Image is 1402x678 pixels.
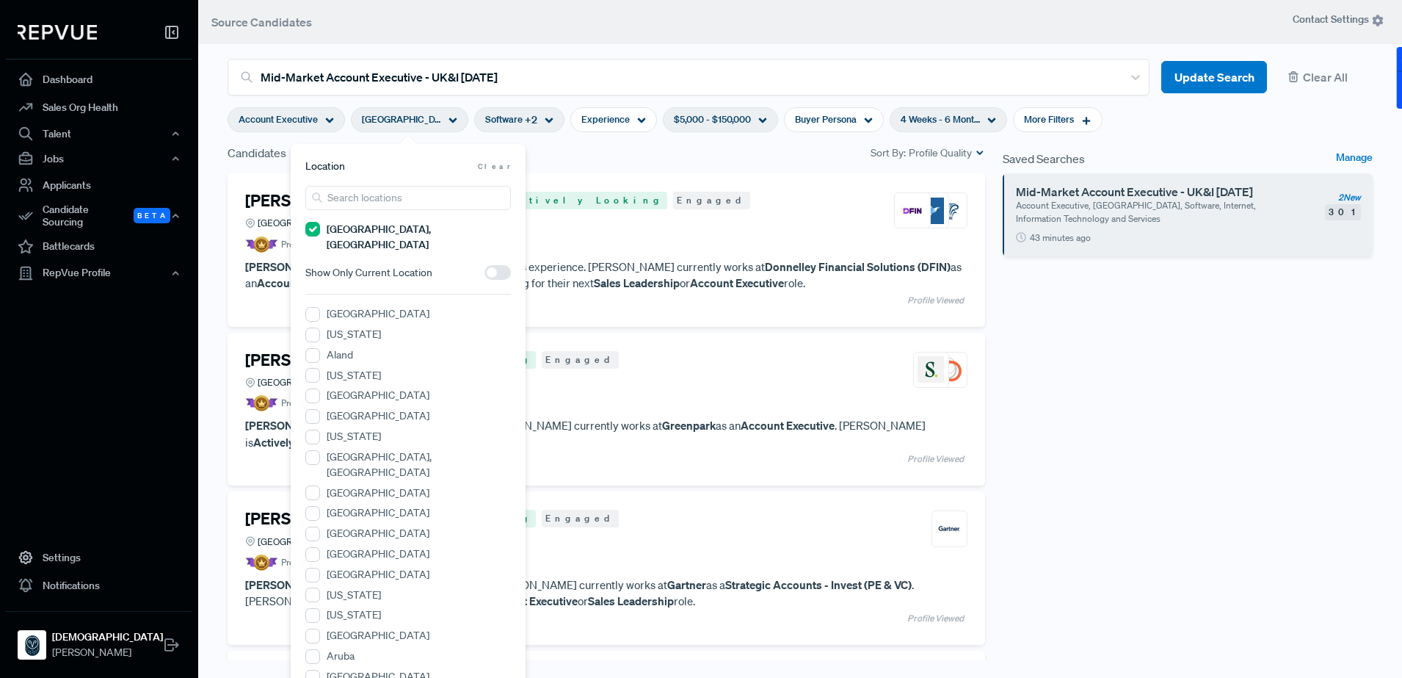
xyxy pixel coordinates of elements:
img: Salesloft [918,356,944,383]
div: Candidate Sourcing [6,199,192,233]
label: [GEOGRAPHIC_DATA] [327,526,429,541]
span: More Filters [1024,112,1074,126]
h4: [PERSON_NAME] [PERSON_NAME] [245,191,505,210]
label: Aruba [327,649,355,664]
article: Profile Viewed [245,450,967,468]
strong: Account Executive [741,418,835,433]
span: Location [305,159,345,174]
span: [GEOGRAPHIC_DATA] [258,216,351,230]
span: $5,000 - $150,000 [674,112,751,126]
img: Bigtincan [936,356,962,383]
label: [GEOGRAPHIC_DATA] [327,306,429,322]
label: [GEOGRAPHIC_DATA], [GEOGRAPHIC_DATA] [327,222,511,253]
span: [GEOGRAPHIC_DATA] [258,375,351,389]
img: Samsara [21,633,44,657]
span: President's Club [281,397,344,410]
span: Engaged [673,192,750,209]
img: President Badge [245,395,278,411]
strong: Strategic Accounts - Invest (PE & VC) [725,577,912,592]
span: President's Club [281,556,344,569]
article: Profile Viewed [245,610,967,627]
strong: [DEMOGRAPHIC_DATA] [52,630,163,645]
label: [GEOGRAPHIC_DATA] [327,486,429,501]
label: [US_STATE] [327,607,381,623]
span: Engaged [542,351,619,369]
span: Profile Quality [909,145,972,161]
label: [GEOGRAPHIC_DATA] [327,628,429,643]
p: has years of sales experience. [PERSON_NAME] currently works at as a . [PERSON_NAME] is looking f... [245,577,967,610]
label: [US_STATE] [327,588,381,603]
span: Experience [581,112,630,126]
strong: Account Executive [690,275,784,290]
a: Dashboard [6,65,192,93]
button: Talent [6,121,192,146]
strong: Account Executive [484,594,578,608]
span: Source Candidates [211,15,312,29]
article: Profile Viewed [245,292,967,309]
a: Settings [6,544,192,571]
span: Actively Looking [511,192,667,209]
img: Northwestern Mutual [936,198,962,224]
div: Sort By: [871,145,985,161]
span: Software [485,112,523,126]
label: [GEOGRAPHIC_DATA] [327,505,429,521]
button: Candidate Sourcing Beta [6,199,192,233]
img: President Badge [245,555,278,571]
strong: Actively [253,435,294,450]
button: Clear All [1279,61,1373,94]
a: Sales Org Health [6,93,192,121]
strong: Donnelley Financial Solutions (DFIN) [765,259,951,274]
img: Donnelley Financial Solutions (DFIN) [899,198,926,224]
img: Gartner [936,516,962,542]
span: Beta [134,208,170,223]
span: [GEOGRAPHIC_DATA] [258,535,351,549]
a: Battlecards [6,233,192,261]
a: Notifications [6,571,192,599]
button: Jobs [6,146,192,171]
strong: [PERSON_NAME] [PERSON_NAME] [245,259,425,274]
strong: [PERSON_NAME] [245,418,334,433]
span: 2 New [1338,191,1361,204]
img: Origami Risk [918,198,944,224]
span: Saved Searches [1003,150,1085,167]
h4: [PERSON_NAME] [245,509,374,528]
button: Update Search [1161,61,1267,94]
span: [GEOGRAPHIC_DATA], [GEOGRAPHIC_DATA] [362,112,441,126]
span: Clear [478,161,511,172]
strong: [PERSON_NAME] [245,577,334,592]
strong: Account Executive [257,275,351,290]
span: Account Executive [239,112,318,126]
input: Search locations [305,186,511,210]
label: [US_STATE] [327,368,381,383]
img: President Badge [245,237,278,253]
a: Manage [1336,150,1373,167]
span: + 2 [525,112,537,128]
p: has years of sales experience. [PERSON_NAME] currently works at as an . [PERSON_NAME] is looking ... [245,259,967,292]
label: [US_STATE] [327,327,381,342]
label: [GEOGRAPHIC_DATA] [327,547,429,562]
span: Engaged [542,510,619,527]
a: Samsara[DEMOGRAPHIC_DATA][PERSON_NAME] [6,611,192,666]
span: President's Club [281,238,344,251]
span: Buyer Persona [795,112,857,126]
button: RepVue Profile [6,261,192,286]
label: Aland [327,347,353,363]
a: Applicants [6,171,192,199]
span: Candidates [228,144,286,162]
p: has years of sales experience. [PERSON_NAME] currently works at as an . [PERSON_NAME] is looking ... [245,417,967,450]
strong: Sales Leadership [594,275,680,290]
span: 301 [1325,204,1361,220]
span: Contact Settings [1293,12,1384,27]
span: 43 minutes ago [1030,231,1091,245]
p: Account Executive, [GEOGRAPHIC_DATA], Software, Internet, Information Technology and Services [1016,199,1284,226]
span: 4 Weeks - 6 Months [901,112,980,126]
img: RepVue [18,25,97,40]
span: Show Only Current Location [305,265,432,281]
h6: Mid-Market Account Executive - UK&I [DATE] [1016,185,1314,199]
strong: Sales Leadership [588,594,674,608]
label: [GEOGRAPHIC_DATA] [327,408,429,424]
strong: Greenpark [662,418,716,433]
